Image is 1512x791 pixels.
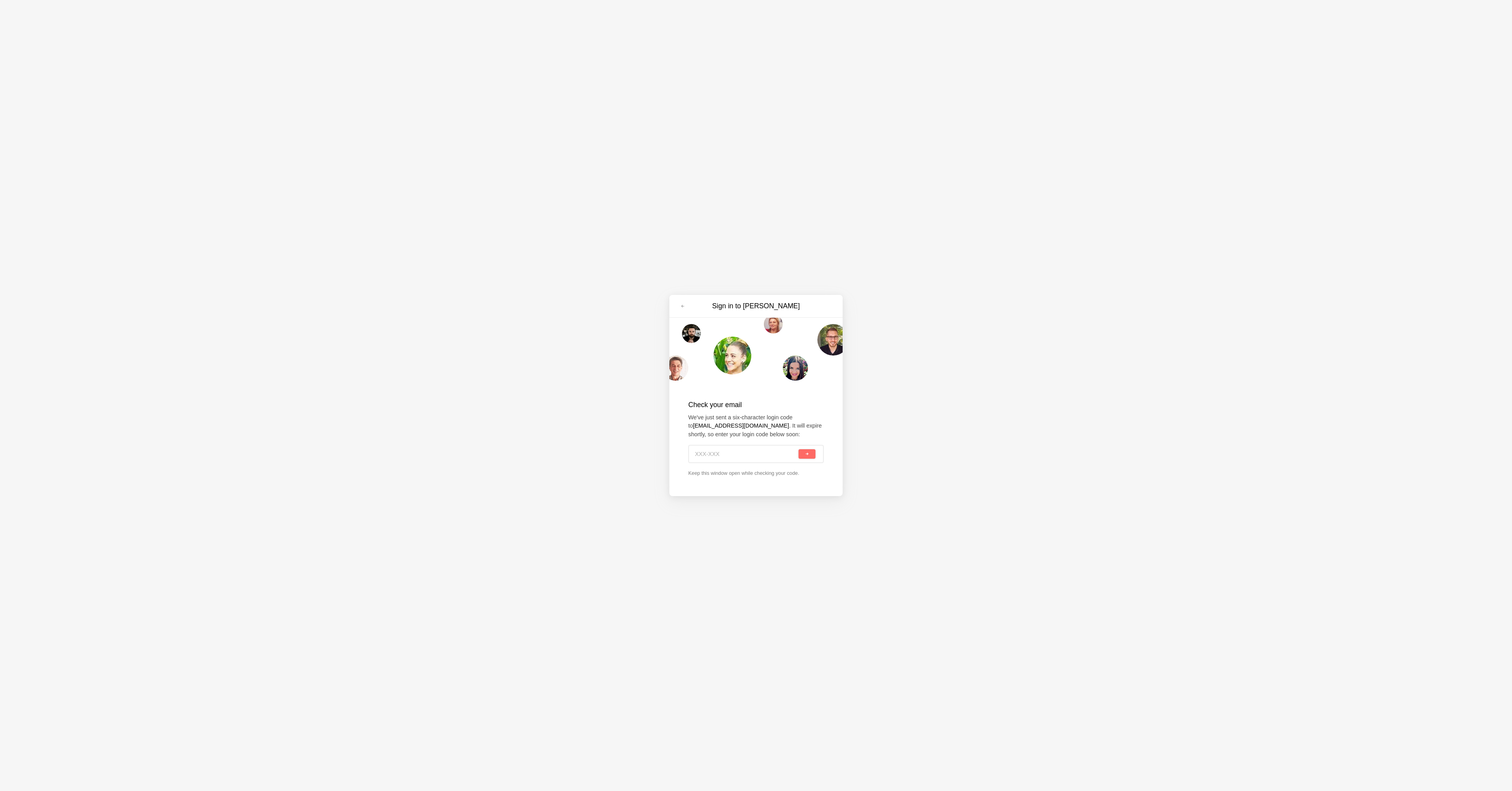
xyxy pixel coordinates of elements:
input: XXX-XXX [695,445,797,463]
p: Keep this window open while checking your code. [688,469,824,477]
h3: Sign in to [PERSON_NAME] [690,301,822,311]
h2: Check your email [688,400,824,410]
p: We've just sent a six-character login code to . It will expire shortly, so enter your login code ... [688,413,824,439]
strong: [EMAIL_ADDRESS][DOMAIN_NAME] [693,422,789,429]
